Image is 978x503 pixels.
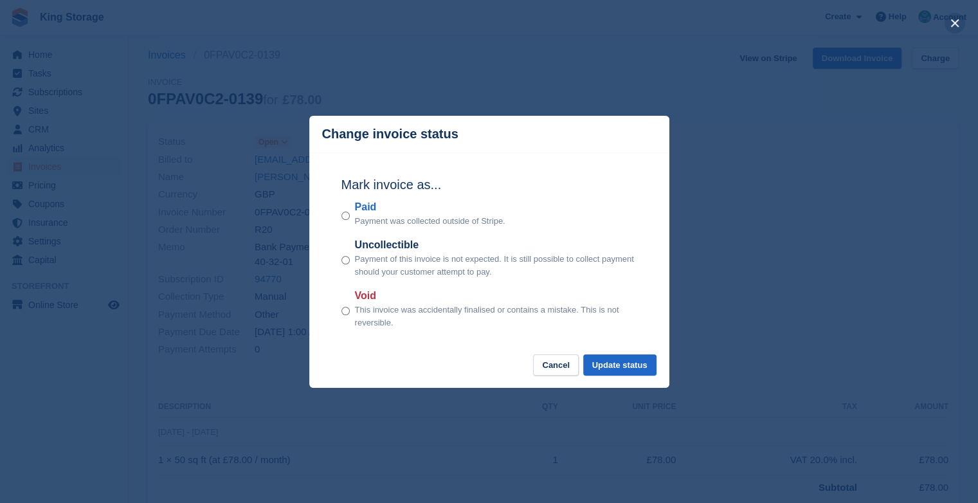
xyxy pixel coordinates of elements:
[355,237,637,253] label: Uncollectible
[945,13,965,33] button: close
[533,354,579,376] button: Cancel
[341,175,637,194] h2: Mark invoice as...
[583,354,657,376] button: Update status
[355,215,505,228] p: Payment was collected outside of Stripe.
[355,304,637,329] p: This invoice was accidentally finalised or contains a mistake. This is not reversible.
[355,253,637,278] p: Payment of this invoice is not expected. It is still possible to collect payment should your cust...
[355,199,505,215] label: Paid
[355,288,637,304] label: Void
[322,127,458,142] p: Change invoice status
